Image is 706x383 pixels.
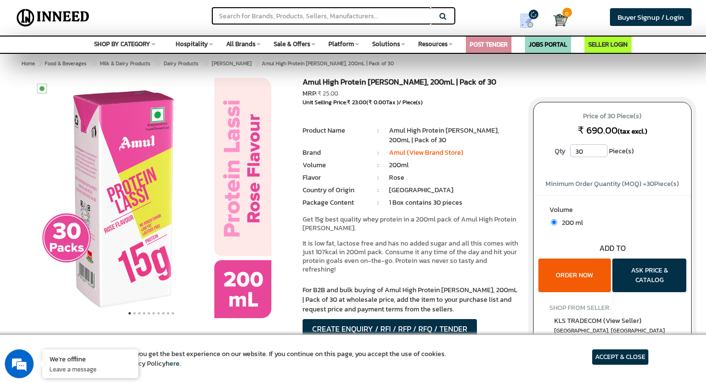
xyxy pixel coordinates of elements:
span: All Brands [226,39,256,49]
span: 30 [646,179,654,189]
span: Food & Beverages [45,60,86,67]
span: Piece(s) [609,144,634,159]
img: Amul High Protein Rose Lassi, 200mL [31,78,271,318]
article: ACCEPT & CLOSE [592,349,648,365]
button: 9 [166,309,170,318]
div: Unit Selling Price: ( Tax ) [303,99,519,107]
button: 2 [132,309,137,318]
a: Amul (View Brand Store) [389,148,463,158]
li: Country of Origin [303,185,367,195]
span: Sale & Offers [274,39,310,49]
button: 7 [156,309,161,318]
span: SHOP BY CATEGORY [94,39,150,49]
span: ₹ 23.00 [347,98,366,107]
a: KLS TRADECOM (View Seller) [GEOGRAPHIC_DATA], [GEOGRAPHIC_DATA] Verified Seller [554,316,670,352]
span: > [154,58,158,69]
p: It is low fat, lactose free and has no added sugar and all this comes with just 107kcal in 200ml ... [303,239,519,274]
a: POST TENDER [470,40,508,49]
span: Minimum Order Quantity (MOQ) = Piece(s) [546,179,679,189]
span: > [38,60,41,67]
span: Platform [329,39,354,49]
button: 10 [170,309,175,318]
span: KLS TRADECOM [554,316,642,326]
img: Show My Quotes [520,13,534,28]
span: East Delhi [554,327,670,335]
span: (tax excl.) [618,126,647,136]
a: Milk & Dairy Products [98,58,152,69]
img: Cart [553,13,568,27]
input: Search for Brands, Products, Sellers, Manufacturers... [212,7,431,25]
a: Food & Beverages [43,58,88,69]
span: Price of 30 Piece(s) [543,109,682,124]
span: > [90,58,95,69]
span: / Piece(s) [399,98,423,107]
button: 4 [142,309,146,318]
li: Package Content [303,198,367,208]
a: Home [20,58,37,69]
li: : [367,173,389,183]
img: Inneed.Market [13,6,93,30]
span: > [255,58,260,69]
span: ₹ 690.00 [578,123,618,137]
a: Buyer Signup / Login [610,8,692,26]
a: my Quotes [507,10,553,32]
p: For B2B and bulk buying of Amul High Protein [PERSON_NAME], 200mL | Pack of 30 at wholesale price... [303,285,519,314]
span: Hospitality [176,39,208,49]
span: Buyer Signup / Login [618,12,684,23]
span: 200 ml [557,218,583,228]
li: : [367,148,389,158]
li: : [367,161,389,170]
h4: SHOP FROM SELLER: [549,304,675,311]
a: Cart 0 [553,10,560,31]
button: 3 [137,309,142,318]
span: Milk & Dairy Products [100,60,150,67]
li: Volume [303,161,367,170]
a: here [166,358,180,369]
a: Dairy Products [162,58,200,69]
span: [PERSON_NAME] [212,60,252,67]
li: Product Name [303,126,367,136]
div: MRP: [303,89,519,99]
li: : [367,185,389,195]
a: SELLER LOGIN [588,40,628,49]
div: We're offline [49,354,131,363]
li: 1 Box contains 30 pieces [389,198,519,208]
span: Amul High Protein [PERSON_NAME], 200mL | Pack of 30 [43,60,394,67]
label: Volume [549,205,675,217]
li: Rose [389,173,519,183]
span: Resources [418,39,448,49]
span: Solutions [372,39,400,49]
button: ORDER NOW [538,259,611,292]
li: Brand [303,148,367,158]
span: ₹ 0.00 [368,98,386,107]
li: Flavor [303,173,367,183]
span: 0 [562,8,572,17]
button: CREATE ENQUIRY / RFI / RFP / RFQ / TENDER [303,319,477,339]
p: Get 15g best quality whey protein in a 200ml pack of Amul High Protein [PERSON_NAME]. [303,215,519,233]
h1: Amul High Protein [PERSON_NAME], 200mL | Pack of 30 [303,78,519,89]
button: 1 [127,309,132,318]
a: [PERSON_NAME] [210,58,254,69]
label: Qty [550,144,570,159]
button: 6 [151,309,156,318]
div: ADD TO [534,243,691,254]
span: ₹ 25.00 [317,89,338,98]
li: : [367,126,389,136]
span: Dairy Products [164,60,198,67]
a: JOBS PORTAL [529,40,567,49]
button: 8 [161,309,166,318]
button: 5 [146,309,151,318]
p: Leave a message [49,365,131,373]
li: : [367,198,389,208]
li: 200ml [389,161,519,170]
button: ASK PRICE & CATALOG [612,259,686,292]
article: We use cookies to ensure you get the best experience on our website. If you continue on this page... [58,349,446,369]
li: Amul High Protein [PERSON_NAME], 200mL | Pack of 30 [389,126,519,145]
span: > [202,58,207,69]
li: [GEOGRAPHIC_DATA] [389,185,519,195]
